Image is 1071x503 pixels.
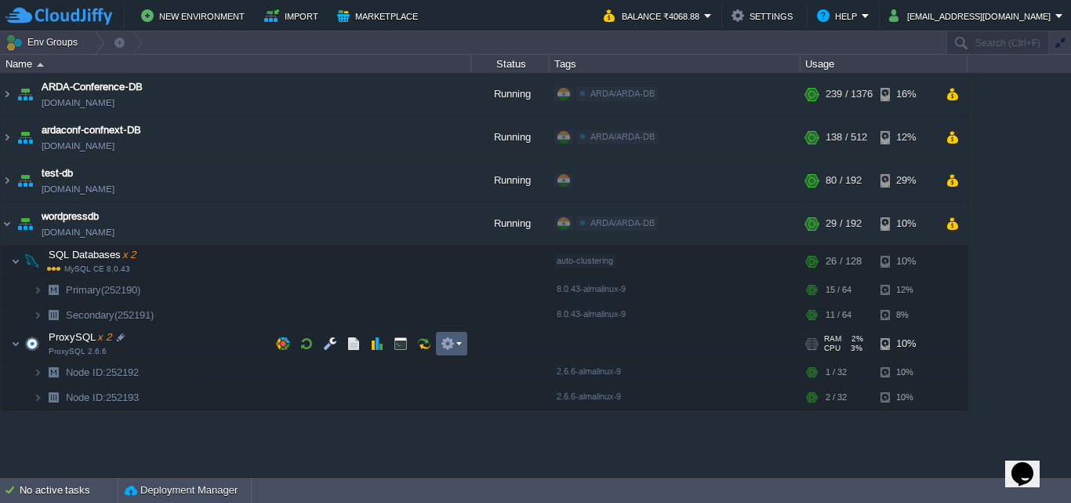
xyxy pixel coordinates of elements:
span: CPU [824,344,840,353]
button: Help [817,6,862,25]
img: AMDAwAAAACH5BAEAAAAALAAAAAABAAEAAAICRAEAOw== [21,246,43,277]
button: Settings [732,6,797,25]
div: 12% [880,278,931,302]
img: AMDAwAAAACH5BAEAAAAALAAAAAABAAEAAAICRAEAOw== [1,202,13,245]
div: No active tasks [20,478,118,503]
span: ARDA/ARDA-DB [590,218,655,228]
img: AMDAwAAAACH5BAEAAAAALAAAAAABAAEAAAICRAEAOw== [14,116,36,159]
span: (252190) [101,284,140,296]
span: [DOMAIN_NAME] [42,138,114,154]
button: New Environment [141,6,249,25]
span: auto-clustering [557,256,613,265]
div: 12% [880,116,931,159]
span: 2% [848,334,863,344]
img: AMDAwAAAACH5BAEAAAAALAAAAAABAAEAAAICRAEAOw== [33,303,42,327]
div: 8% [880,303,931,327]
span: ARDA/ARDA-DB [590,132,655,141]
div: Running [471,202,550,245]
a: ProxySQLx 2ProxySQL 2.6.6 [47,331,114,343]
div: 1 / 32 [826,360,847,385]
span: [DOMAIN_NAME] [42,181,114,197]
div: 10% [880,202,931,245]
img: AMDAwAAAACH5BAEAAAAALAAAAAABAAEAAAICRAEAOw== [42,303,64,327]
div: 10% [880,246,931,277]
img: AMDAwAAAACH5BAEAAAAALAAAAAABAAEAAAICRAEAOw== [14,73,36,115]
div: 10% [880,360,931,385]
div: 26 / 128 [826,246,862,277]
div: 11 / 64 [826,303,851,327]
span: (252191) [114,309,154,321]
img: AMDAwAAAACH5BAEAAAAALAAAAAABAAEAAAICRAEAOw== [1,116,13,159]
span: x 2 [96,331,111,343]
img: AMDAwAAAACH5BAEAAAAALAAAAAABAAEAAAICRAEAOw== [21,328,43,359]
div: 138 / 512 [826,116,867,159]
span: Node ID: [66,392,106,403]
span: MySQL CE 8.0.43 [47,264,130,273]
span: Node ID: [66,366,106,378]
button: Balance ₹4068.88 [604,6,704,25]
img: AMDAwAAAACH5BAEAAAAALAAAAAABAAEAAAICRAEAOw== [42,385,64,410]
img: AMDAwAAAACH5BAEAAAAALAAAAAABAAEAAAICRAEAOw== [11,246,20,277]
span: ARDA/ARDA-DB [590,89,655,98]
button: Marketplace [337,6,423,25]
div: 16% [880,73,931,115]
img: AMDAwAAAACH5BAEAAAAALAAAAAABAAEAAAICRAEAOw== [1,159,13,202]
div: Name [2,55,470,73]
img: AMDAwAAAACH5BAEAAAAALAAAAAABAAEAAAICRAEAOw== [42,278,64,302]
button: Env Groups [5,31,83,53]
div: Tags [550,55,800,73]
span: ProxySQL 2.6.6 [49,347,107,356]
div: 2 / 32 [826,385,847,410]
span: ProxySQL [47,330,114,344]
div: Running [471,73,550,115]
span: 252192 [64,366,141,379]
span: 3% [847,344,862,353]
img: AMDAwAAAACH5BAEAAAAALAAAAAABAAEAAAICRAEAOw== [33,360,42,385]
button: Deployment Manager [125,483,238,498]
div: Usage [801,55,967,73]
a: Secondary(252191) [64,308,156,322]
span: 252193 [64,391,141,404]
span: SQL Databases [47,248,138,261]
img: AMDAwAAAACH5BAEAAAAALAAAAAABAAEAAAICRAEAOw== [1,73,13,115]
div: 80 / 192 [826,159,862,202]
div: 29 / 192 [826,202,862,245]
a: Node ID:252192 [64,366,141,379]
span: [DOMAIN_NAME] [42,224,114,240]
div: Status [472,55,549,73]
img: AMDAwAAAACH5BAEAAAAALAAAAAABAAEAAAICRAEAOw== [33,278,42,302]
img: AMDAwAAAACH5BAEAAAAALAAAAAABAAEAAAICRAEAOw== [33,385,42,410]
span: 8.0.43-almalinux-9 [557,309,626,319]
span: [DOMAIN_NAME] [42,95,114,111]
div: Running [471,116,550,159]
div: 10% [880,385,931,410]
div: 29% [880,159,931,202]
button: Import [264,6,323,25]
img: AMDAwAAAACH5BAEAAAAALAAAAAABAAEAAAICRAEAOw== [37,63,44,67]
span: Secondary [64,308,156,322]
img: AMDAwAAAACH5BAEAAAAALAAAAAABAAEAAAICRAEAOw== [14,159,36,202]
img: AMDAwAAAACH5BAEAAAAALAAAAAABAAEAAAICRAEAOw== [14,202,36,245]
a: ardaconf-confnext-DB [42,122,141,138]
div: Running [471,159,550,202]
span: RAM [824,334,841,344]
img: CloudJiffy [5,6,112,26]
span: 2.6.6-almalinux-9 [557,392,621,401]
button: [EMAIL_ADDRESS][DOMAIN_NAME] [889,6,1055,25]
a: ARDA-Conference-DB [42,79,143,95]
span: x 2 [121,249,136,261]
div: 15 / 64 [826,278,851,302]
a: SQL Databasesx 2MySQL CE 8.0.43 [47,249,138,261]
a: test-db [42,166,73,181]
span: 2.6.6-almalinux-9 [557,366,621,376]
a: Primary(252190) [64,283,143,297]
span: Primary [64,283,143,297]
a: wordpressdb [42,209,99,224]
img: AMDAwAAAACH5BAEAAAAALAAAAAABAAEAAAICRAEAOw== [11,328,20,359]
div: 239 / 1376 [826,73,873,115]
iframe: chat widget [1005,440,1055,487]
